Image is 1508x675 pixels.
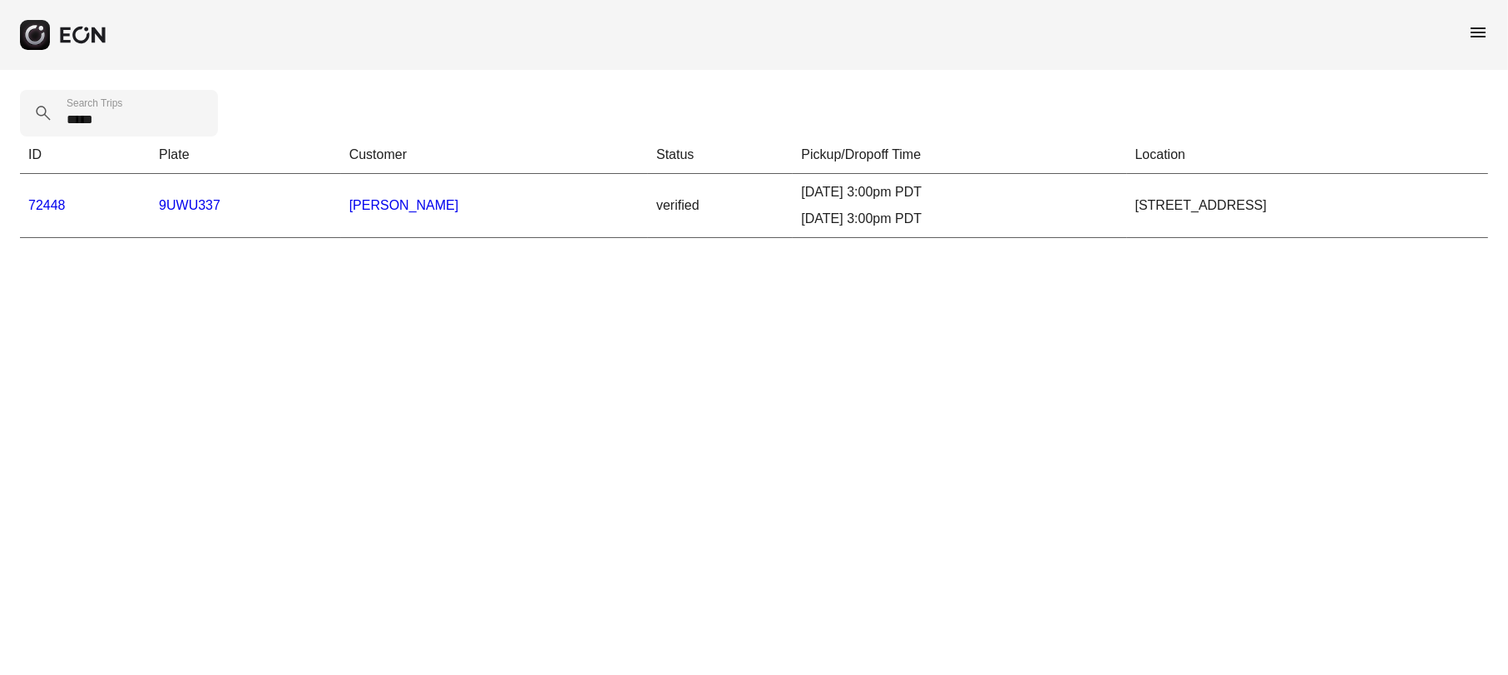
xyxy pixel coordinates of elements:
[20,136,151,174] th: ID
[648,174,793,238] td: verified
[801,209,1118,229] div: [DATE] 3:00pm PDT
[67,97,122,110] label: Search Trips
[159,198,220,212] a: 9UWU337
[801,182,1118,202] div: [DATE] 3:00pm PDT
[1127,174,1488,238] td: [STREET_ADDRESS]
[1127,136,1488,174] th: Location
[349,198,459,212] a: [PERSON_NAME]
[1468,22,1488,42] span: menu
[341,136,648,174] th: Customer
[151,136,341,174] th: Plate
[793,136,1126,174] th: Pickup/Dropoff Time
[28,198,66,212] a: 72448
[648,136,793,174] th: Status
